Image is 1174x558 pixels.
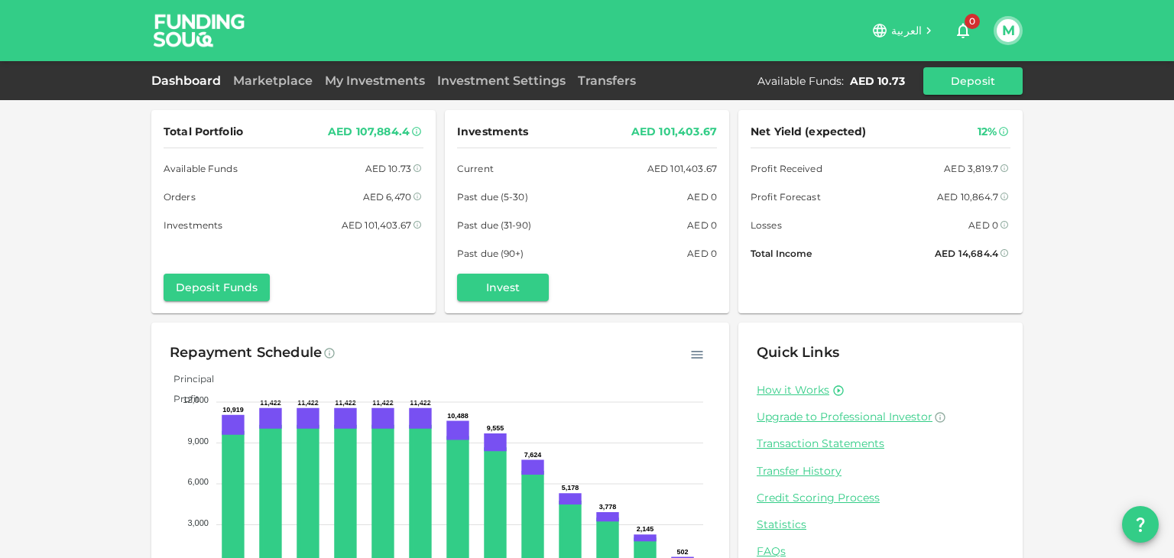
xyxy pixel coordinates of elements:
span: Past due (90+) [457,245,524,261]
div: AED 6,470 [363,189,411,205]
a: Investment Settings [431,73,572,88]
a: Transfer History [757,464,1004,479]
span: Investments [457,122,528,141]
div: AED 101,403.67 [647,161,717,177]
span: Total Income [751,245,812,261]
span: Past due (31-90) [457,217,531,233]
a: Dashboard [151,73,227,88]
div: AED 0 [968,217,998,233]
tspan: 12,000 [183,395,209,404]
div: AED 0 [687,217,717,233]
div: AED 107,884.4 [328,122,410,141]
a: Statistics [757,517,1004,532]
span: Upgrade to Professional Investor [757,410,932,423]
a: Transfers [572,73,642,88]
tspan: 3,000 [187,518,209,527]
a: Marketplace [227,73,319,88]
tspan: 9,000 [187,436,209,446]
div: AED 10.73 [365,161,411,177]
div: AED 10.73 [850,73,905,89]
div: AED 10,864.7 [937,189,998,205]
span: Orders [164,189,196,205]
span: Quick Links [757,344,839,361]
div: AED 0 [687,245,717,261]
span: Profit Received [751,161,822,177]
span: Principal [162,373,214,384]
span: Profit [162,393,199,404]
button: 0 [948,15,978,46]
div: Repayment Schedule [170,341,322,365]
button: Deposit Funds [164,274,270,301]
span: Current [457,161,494,177]
div: AED 0 [687,189,717,205]
button: question [1122,506,1159,543]
span: Profit Forecast [751,189,821,205]
a: Transaction Statements [757,436,1004,451]
div: AED 14,684.4 [935,245,998,261]
button: M [997,19,1020,42]
div: AED 3,819.7 [944,161,998,177]
tspan: 6,000 [187,477,209,486]
span: Net Yield (expected) [751,122,867,141]
span: 0 [965,14,980,29]
span: Losses [751,217,782,233]
span: Total Portfolio [164,122,243,141]
div: AED 101,403.67 [342,217,411,233]
a: My Investments [319,73,431,88]
span: Past due (5-30) [457,189,528,205]
button: Deposit [923,67,1023,95]
a: Credit Scoring Process [757,491,1004,505]
a: How it Works [757,383,829,397]
div: AED 101,403.67 [631,122,717,141]
span: Available Funds [164,161,238,177]
div: 12% [978,122,997,141]
a: Upgrade to Professional Investor [757,410,1004,424]
button: Invest [457,274,549,301]
span: العربية [891,24,922,37]
span: Investments [164,217,222,233]
div: Available Funds : [757,73,844,89]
